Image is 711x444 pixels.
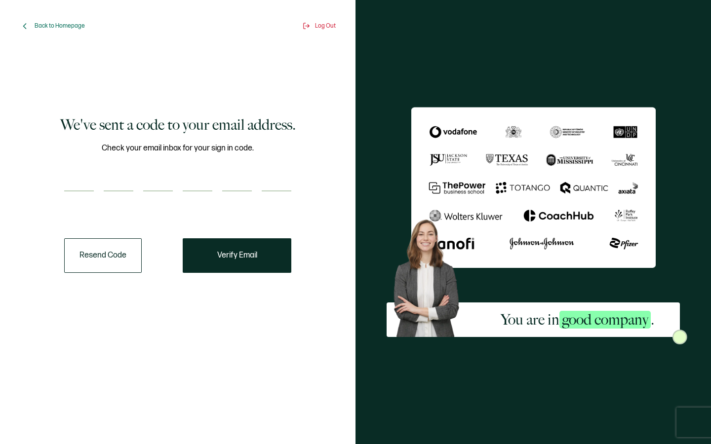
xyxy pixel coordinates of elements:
h2: You are in . [501,310,654,330]
button: Verify Email [183,238,291,273]
img: Sertifier Signup - You are in <span class="strong-h">good company</span>. Hero [387,214,474,337]
span: Check your email inbox for your sign in code. [102,142,254,154]
span: Back to Homepage [35,22,85,30]
span: good company [559,311,651,329]
span: Verify Email [217,252,257,259]
h1: We've sent a code to your email address. [60,115,296,135]
img: Sertifier Signup [672,330,687,344]
iframe: Chat Widget [662,397,711,444]
span: Log Out [315,22,336,30]
img: Sertifier We've sent a code to your email address. [411,107,656,268]
button: Resend Code [64,238,142,273]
